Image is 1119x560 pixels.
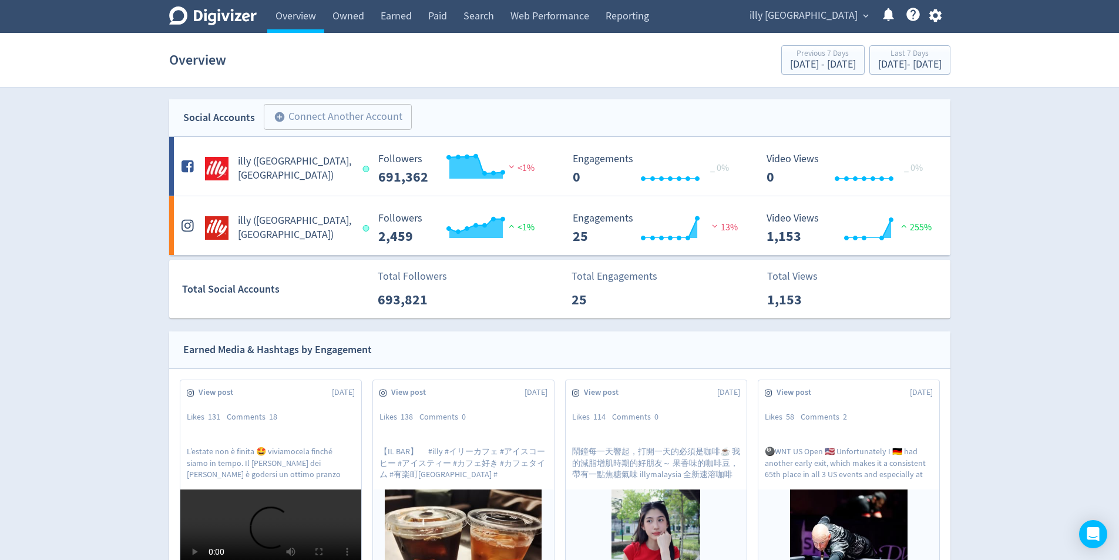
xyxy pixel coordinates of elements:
p: Total Views [767,269,835,284]
h1: Overview [169,41,226,79]
span: Data last synced: 29 Aug 2025, 3:02am (AEST) [363,166,373,172]
span: 58 [786,411,794,422]
svg: Engagements 0 [567,153,743,185]
a: illy (AU, NZ) undefinedilly ([GEOGRAPHIC_DATA], [GEOGRAPHIC_DATA]) Followers --- Followers 2,459 ... [169,196,950,255]
a: Connect Another Account [255,106,412,130]
div: Likes [379,411,419,423]
div: Last 7 Days [878,49,942,59]
div: Likes [187,411,227,423]
a: illy (AU, NZ) undefinedilly ([GEOGRAPHIC_DATA], [GEOGRAPHIC_DATA]) Followers --- Followers 691,36... [169,137,950,196]
img: positive-performance.svg [898,222,910,230]
div: Social Accounts [183,109,255,126]
span: 0 [654,411,658,422]
span: 0 [462,411,466,422]
p: 鬧鐘每一天響起，打開一天的必須是咖啡☕️ 我的減脂增肌時期的好朋友～ 果香味的咖啡豆，帶有一點焦糖氣味 illymalaysia 全新速溶咖啡棒冷水沖泡，隨時享用頂級咖啡✨ #illy #ill... [572,446,740,479]
span: [DATE] [910,387,933,398]
svg: Video Views 1,153 [761,213,937,244]
svg: Video Views 0 [761,153,937,185]
span: 18 [269,411,277,422]
span: 131 [208,411,220,422]
span: add_circle [274,111,285,123]
p: 🎱WNT US Open 🇺🇲 Unfortunately I 🇩🇪 had another early exit, which makes it a consistent 65th place... [765,446,933,479]
span: illy [GEOGRAPHIC_DATA] [750,6,858,25]
p: 1,153 [767,289,835,310]
button: Connect Another Account [264,104,412,130]
p: Total Followers [378,269,447,284]
img: negative-performance.svg [709,222,721,230]
div: Comments [612,411,665,423]
span: expand_more [861,11,871,21]
p: Total Engagements [572,269,657,284]
div: Previous 7 Days [790,49,856,59]
svg: Followers --- [372,153,549,185]
span: _ 0% [904,162,923,174]
h5: illy ([GEOGRAPHIC_DATA], [GEOGRAPHIC_DATA]) [238,214,352,242]
p: L’estate non è finita 🤩 viviamocela finché siamo in tempo. Il [PERSON_NAME] dei [PERSON_NAME] è g... [187,446,355,479]
span: View post [584,387,625,398]
div: Comments [419,411,472,423]
span: 138 [401,411,413,422]
div: [DATE] - [DATE] [878,59,942,70]
span: 13% [709,222,738,233]
img: negative-performance.svg [506,162,518,171]
span: 114 [593,411,606,422]
div: [DATE] - [DATE] [790,59,856,70]
span: View post [199,387,240,398]
h5: illy ([GEOGRAPHIC_DATA], [GEOGRAPHIC_DATA]) [238,155,352,183]
span: [DATE] [525,387,547,398]
div: Comments [801,411,853,423]
span: View post [391,387,432,398]
div: Total Social Accounts [182,281,369,298]
span: View post [777,387,818,398]
img: illy (AU, NZ) undefined [205,216,228,240]
div: Earned Media & Hashtags by Engagement [183,341,372,358]
img: positive-performance.svg [506,222,518,230]
div: Likes [765,411,801,423]
button: illy [GEOGRAPHIC_DATA] [745,6,872,25]
span: 255% [898,222,932,233]
svg: Engagements 25 [567,213,743,244]
p: 25 [572,289,639,310]
span: [DATE] [717,387,740,398]
svg: Followers --- [372,213,549,244]
p: 【IL BAR】 #illy #イリーカフェ #アイスコーヒー #アイスティー #カフェ好き #カフェタイム #有楽町[GEOGRAPHIC_DATA] #[GEOGRAPHIC_DATA]#[... [379,446,547,479]
span: _ 0% [710,162,729,174]
span: Data last synced: 29 Aug 2025, 3:02am (AEST) [363,225,373,232]
div: Open Intercom Messenger [1079,520,1107,548]
span: [DATE] [332,387,355,398]
span: 2 [843,411,847,422]
span: <1% [506,222,535,233]
button: Previous 7 Days[DATE] - [DATE] [781,45,865,75]
p: 693,821 [378,289,445,310]
button: Last 7 Days[DATE]- [DATE] [869,45,950,75]
img: illy (AU, NZ) undefined [205,157,228,180]
div: Likes [572,411,612,423]
div: Comments [227,411,284,423]
span: <1% [506,162,535,174]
